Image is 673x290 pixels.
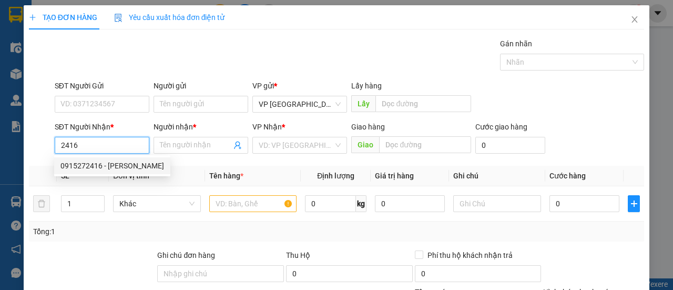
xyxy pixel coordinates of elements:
div: 0915272416 - HOÀI THƯƠNG [54,157,170,174]
span: VP Mỹ Đình [259,96,341,112]
th: Ghi chú [449,166,545,186]
span: plus [29,14,36,21]
input: Ghi chú đơn hàng [157,265,284,282]
span: close [630,15,639,24]
span: Yêu cầu xuất hóa đơn điện tử [114,13,225,22]
span: Khác [119,196,195,212]
span: Định lượng [317,172,354,180]
span: kg [356,195,366,212]
span: TẠO ĐƠN HÀNG [29,13,97,22]
div: SĐT Người Nhận [55,121,149,133]
span: VP Nhận [252,123,282,131]
button: Close [620,5,649,35]
label: Cước giao hàng [475,123,527,131]
div: SĐT Người Gửi [55,80,149,92]
input: VD: Bàn, Ghế [209,195,297,212]
div: VP gửi [252,80,347,92]
input: Dọc đường [379,136,471,153]
span: Giao hàng [351,123,385,131]
span: Phí thu hộ khách nhận trả [423,249,517,261]
img: icon [114,14,123,22]
span: Lấy hàng [351,82,382,90]
input: Cước giao hàng [475,137,545,154]
div: Người nhận [154,121,248,133]
label: Gán nhãn [500,39,532,48]
input: Dọc đường [375,95,471,112]
span: Cước hàng [549,172,586,180]
button: plus [628,195,640,212]
div: Người gửi [154,80,248,92]
div: 0915272416 - [PERSON_NAME] [60,160,164,172]
span: Giá trị hàng [375,172,414,180]
div: Tổng: 1 [33,226,261,237]
span: Tên hàng [209,172,243,180]
input: Ghi Chú [453,195,541,212]
label: Ghi chú đơn hàng [157,251,215,259]
input: 0 [375,195,445,212]
button: delete [33,195,50,212]
span: Thu Hộ [286,251,310,259]
span: Giao [351,136,379,153]
span: user-add [233,141,242,149]
span: Lấy [351,95,375,112]
span: plus [628,199,639,208]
